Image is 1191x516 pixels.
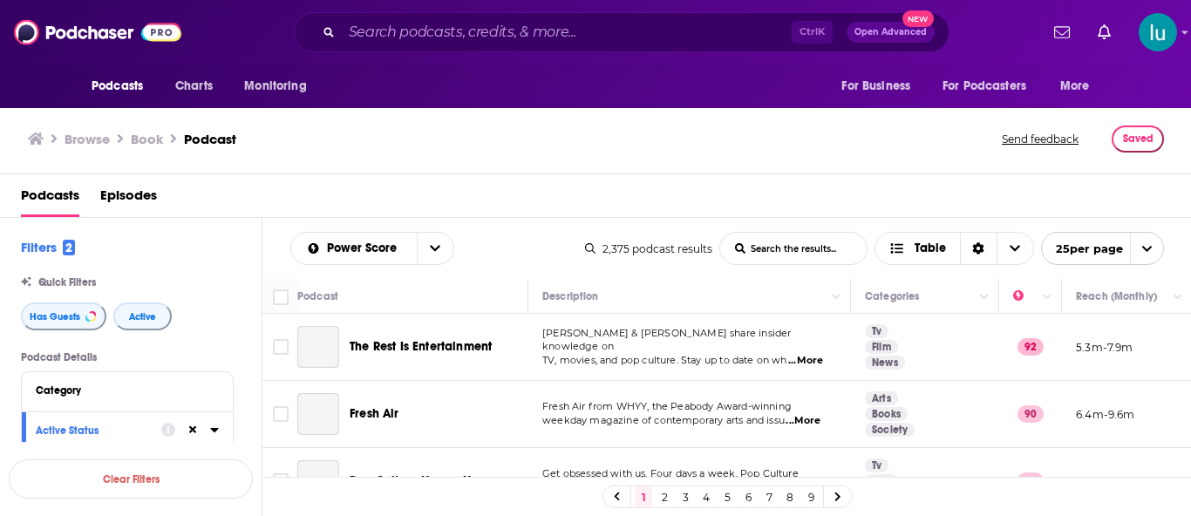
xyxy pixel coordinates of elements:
a: The Rest Is Entertainment [350,338,492,356]
a: Podcasts [21,181,79,217]
button: Column Actions [974,287,995,308]
button: Choose View [875,232,1034,265]
a: 3 [677,486,694,507]
span: For Business [841,74,910,98]
button: Column Actions [1037,287,1058,308]
span: Has Guests [30,312,80,322]
span: ...More [786,414,820,428]
a: News [865,356,905,370]
div: Podcast [297,286,338,307]
p: 5.3m-7.9m [1076,340,1133,355]
a: 7 [760,486,778,507]
span: Toggle select row [273,406,289,422]
div: Description [542,286,598,307]
div: Categories [865,286,919,307]
span: New [902,10,934,27]
p: 92 [1017,338,1044,356]
span: 2 [63,240,75,255]
span: Charts [175,74,213,98]
span: More [1060,74,1090,98]
input: Search podcasts, credits, & more... [342,18,792,46]
span: Pop Culture Happy Hour [350,473,490,488]
button: Column Actions [826,287,847,308]
button: open menu [291,242,417,255]
h2: Filters [21,239,75,255]
button: Send feedback [997,126,1084,153]
a: Fresh Air [350,405,399,423]
div: Active Status [36,424,150,437]
a: Fresh Air [297,393,339,435]
a: 1 [635,486,652,507]
span: Active [129,312,156,322]
a: Browse [65,131,110,147]
span: Ctrl K [792,21,833,44]
a: Episodes [100,181,157,217]
h3: Podcast [184,131,236,147]
a: Books [865,407,908,421]
div: Power Score [1013,286,1038,307]
button: open menu [1041,232,1164,265]
span: Get obsessed with us. Four days a week, Pop Culture [542,467,799,479]
a: Arts [865,391,898,405]
span: Logged in as lusodano [1139,13,1177,51]
a: The Rest Is Entertainment [297,326,339,368]
span: Fresh Air [350,406,399,421]
button: open menu [829,70,932,103]
a: Pop Culture Happy Hour [350,472,490,490]
img: Podchaser - Follow, Share and Rate Podcasts [14,16,181,49]
button: Has Guests [21,302,106,330]
button: Show profile menu [1139,13,1177,51]
a: Show notifications dropdown [1047,17,1077,47]
button: Clear Filters [9,459,253,499]
p: Podcast Details [21,351,234,363]
a: 5 [718,486,736,507]
button: open menu [79,70,166,103]
img: User Profile [1139,13,1177,51]
span: The Rest Is Entertainment [350,339,492,354]
h2: Choose List sort [290,232,454,265]
a: Tv [865,458,888,472]
span: TV, movies, and pop culture. Stay up to date on wh [542,354,787,366]
div: Reach (Monthly) [1076,286,1157,307]
span: 25 per page [1042,235,1123,262]
p: 6.4m-9.6m [1076,407,1135,422]
a: Society [865,423,915,437]
span: Podcasts [92,74,143,98]
a: 4 [698,486,715,507]
span: [PERSON_NAME] & [PERSON_NAME] share insider knowledge on [542,327,791,353]
button: Saved [1112,126,1164,153]
a: Show notifications dropdown [1091,17,1118,47]
span: Monitoring [244,74,306,98]
div: 2,375 podcast results [585,242,712,255]
div: Category [36,384,208,397]
a: 9 [802,486,820,507]
span: weekday magazine of contemporary arts and issu [542,414,785,426]
button: Open AdvancedNew [847,22,935,43]
span: Toggle select row [273,339,289,355]
button: Column Actions [1167,287,1188,308]
span: Table [915,242,946,255]
span: Fresh Air from WHYY, the Peabody Award-winning [542,400,792,412]
a: 6 [739,486,757,507]
a: Film [865,340,898,354]
span: Toggle select row [273,473,289,489]
a: 2 [656,486,673,507]
button: open menu [232,70,329,103]
span: Quick Filters [38,276,96,289]
button: open menu [931,70,1051,103]
h1: Book [131,131,163,147]
p: 90 [1017,405,1044,423]
button: open menu [417,233,453,264]
button: Active [113,302,172,330]
button: Category [36,379,219,401]
span: Saved [1123,132,1154,145]
span: Open Advanced [854,28,927,37]
div: Search podcasts, credits, & more... [294,12,949,52]
a: Film [865,474,898,488]
div: Sort Direction [960,233,997,264]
